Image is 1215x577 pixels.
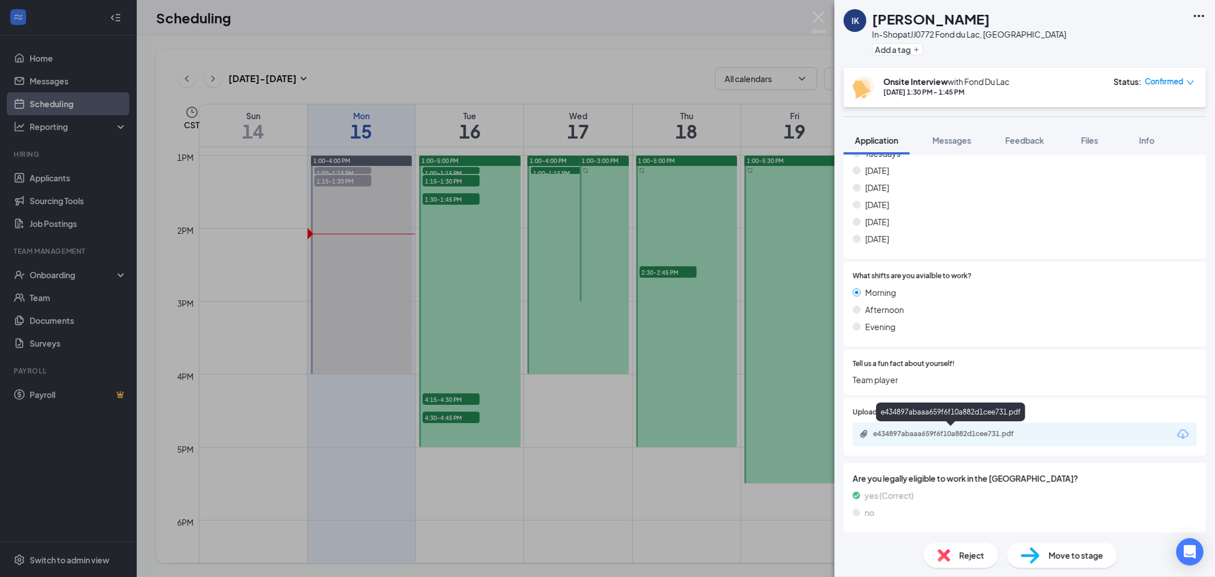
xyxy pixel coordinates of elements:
[865,286,896,299] span: Morning
[872,43,923,55] button: PlusAdd a tag
[1005,135,1044,145] span: Feedback
[1114,76,1142,87] div: Status :
[883,76,948,87] b: Onsite Interview
[1187,79,1194,87] span: down
[865,198,889,211] span: [DATE]
[852,15,859,26] div: IK
[853,407,905,418] span: Upload Resume
[1176,428,1190,441] svg: Download
[853,373,1197,386] span: Team player
[1176,538,1204,566] div: Open Intercom Messenger
[865,164,889,177] span: [DATE]
[872,29,1066,40] div: In-Shop at JJ0772 Fond du Lac, [GEOGRAPHIC_DATA]
[876,403,1025,421] div: e434897abaaa659f6f10a882d1cee731.pdf
[1081,135,1098,145] span: Files
[853,359,955,369] span: Tell us a fun fact about yourself!
[872,9,990,29] h1: [PERSON_NAME]
[860,429,869,438] svg: Paperclip
[865,320,895,333] span: Evening
[873,429,1033,438] div: e434897abaaa659f6f10a882d1cee731.pdf
[913,46,920,53] svg: Plus
[865,303,904,316] span: Afternoon
[1049,549,1103,562] span: Move to stage
[865,489,914,502] span: yes (Correct)
[1139,135,1155,145] span: Info
[883,76,1009,87] div: with Fond Du Lac
[1192,9,1206,23] svg: Ellipses
[959,549,984,562] span: Reject
[865,506,874,519] span: no
[853,472,1197,485] span: Are you legally eligible to work in the [GEOGRAPHIC_DATA]?
[865,216,889,228] span: [DATE]
[932,135,971,145] span: Messages
[865,233,889,245] span: [DATE]
[865,181,889,194] span: [DATE]
[853,271,972,282] span: What shifts are you avialble to work?
[1145,76,1184,87] span: Confirmed
[883,87,1009,97] div: [DATE] 1:30 PM - 1:45 PM
[855,135,898,145] span: Application
[860,429,1044,440] a: Paperclipe434897abaaa659f6f10a882d1cee731.pdf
